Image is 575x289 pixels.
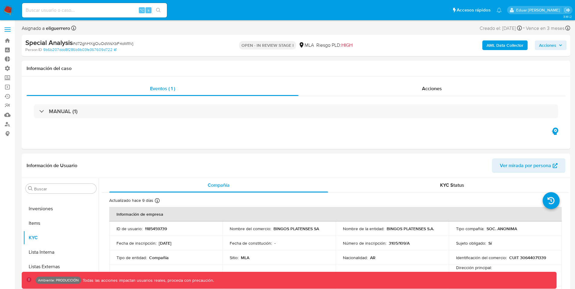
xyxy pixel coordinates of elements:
p: Nombre del comercio : [230,226,271,231]
p: Compañia [149,255,169,260]
b: Person ID [25,47,42,52]
p: - [274,240,276,246]
span: Compañía [208,182,230,189]
button: Acciones [535,40,567,50]
p: Sujeto obligado : [456,240,486,246]
button: Lista Interna [23,245,99,259]
span: Accesos rápidos [457,7,490,13]
p: [DATE] [159,240,171,246]
button: Listas Externas [23,259,99,274]
button: Buscar [28,186,33,191]
input: Buscar [34,186,94,192]
p: Tipo compañía : [456,226,484,231]
th: Información de empresa [109,207,562,221]
p: Sí [488,240,492,246]
div: MLA [299,42,314,49]
p: ID de usuario : [117,226,142,231]
p: Nacionalidad : [343,255,368,260]
button: Items [23,216,99,230]
p: Identificación del comercio : [456,255,507,260]
p: Ambiente: PRODUCCIÓN [38,279,79,281]
button: Inversiones [23,202,99,216]
span: Eventos ( 1 ) [150,85,175,92]
div: MANUAL (1) [34,104,558,118]
span: ⌥ [139,7,144,13]
p: Fecha de inscripción : [117,240,156,246]
span: # d72ghHXgOuOdWsXbF4oM1lVj [73,40,133,46]
input: Buscar usuario o caso... [22,6,167,14]
p: Tipo de entidad : [117,255,147,260]
span: Acciones [422,85,442,92]
p: Dirección principal : [456,265,492,270]
p: Número de inscripción : [343,240,386,246]
span: s [148,7,149,13]
p: OPEN - IN REVIEW STAGE I [239,41,296,49]
p: BINGOS PLATENSES SA [273,226,319,231]
span: HIGH [341,42,353,49]
p: Fecha de constitución : [230,240,272,246]
div: Creado el: [DATE] [480,24,522,32]
h1: Información de Usuario [27,163,77,169]
p: 3105/109/A [389,240,410,246]
span: Vence en 3 meses [526,25,564,32]
p: SOC. ANONIMA [487,226,517,231]
button: Ver mirada por persona [492,158,565,173]
p: Sitio : [230,255,238,260]
p: AR [370,255,375,260]
span: Ver mirada por persona [500,158,551,173]
b: Special Analysis [25,38,73,47]
span: KYC Status [440,182,464,189]
button: search-icon [152,6,165,14]
span: Asignado a [22,25,70,32]
button: KYC [23,230,99,245]
p: Actualizado hace 9 días [109,198,153,203]
span: Acciones [539,40,556,50]
span: - [523,24,525,32]
p: CUIT 30644071339 [509,255,546,260]
span: Riesgo PLD: [316,42,353,49]
a: Notificaciones [497,8,502,13]
a: Salir [564,7,570,13]
a: 9b6b207ddd8f286b9b03fe367609d722 [43,47,117,52]
h3: MANUAL (1) [49,108,78,115]
p: eduar.beltranbabativa@mercadolibre.com.co [516,7,562,13]
p: BINGOS PLATENSES S.A. [387,226,434,231]
a: [PERSON_NAME] 1237 Dpto:4 1237 [456,270,522,276]
b: eliguerrero [45,25,70,32]
p: Nombre de la entidad : [343,226,384,231]
button: AML Data Collector [482,40,528,50]
p: 1185459739 [145,226,167,231]
h1: Información del caso [27,65,565,71]
p: Todas las acciones impactan usuarios reales, proceda con precaución. [81,278,214,283]
p: MLA [241,255,249,260]
b: AML Data Collector [487,40,523,50]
